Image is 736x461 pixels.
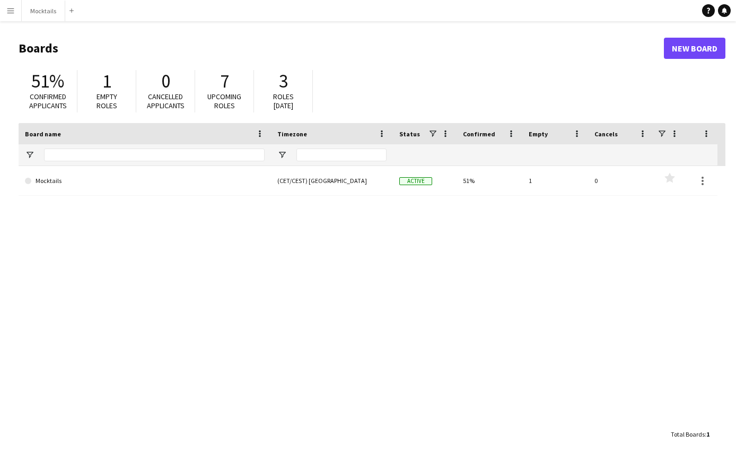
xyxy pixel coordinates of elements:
[706,430,709,438] span: 1
[399,130,420,138] span: Status
[25,130,61,138] span: Board name
[671,424,709,445] div: :
[102,69,111,93] span: 1
[671,430,705,438] span: Total Boards
[399,177,432,185] span: Active
[296,149,387,161] input: Timezone Filter Input
[97,92,117,110] span: Empty roles
[25,150,34,160] button: Open Filter Menu
[271,166,393,195] div: (CET/CEST) [GEOGRAPHIC_DATA]
[594,130,618,138] span: Cancels
[25,166,265,196] a: Mocktails
[277,130,307,138] span: Timezone
[522,166,588,195] div: 1
[147,92,185,110] span: Cancelled applicants
[588,166,654,195] div: 0
[31,69,64,93] span: 51%
[44,149,265,161] input: Board name Filter Input
[277,150,287,160] button: Open Filter Menu
[29,92,67,110] span: Confirmed applicants
[161,69,170,93] span: 0
[457,166,522,195] div: 51%
[463,130,495,138] span: Confirmed
[279,69,288,93] span: 3
[273,92,294,110] span: Roles [DATE]
[664,38,725,59] a: New Board
[529,130,548,138] span: Empty
[220,69,229,93] span: 7
[207,92,241,110] span: Upcoming roles
[22,1,65,21] button: Mocktails
[19,40,664,56] h1: Boards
